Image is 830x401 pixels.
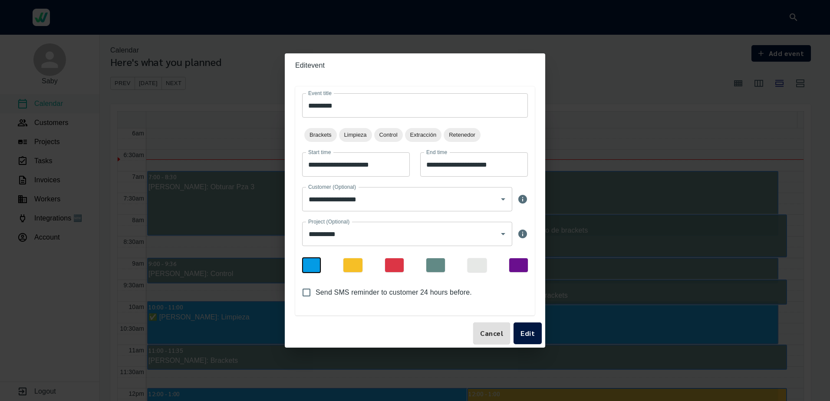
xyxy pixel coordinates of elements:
span: Brackets [304,131,337,139]
button: event-customer [512,222,533,246]
div: Retenedor [444,128,481,142]
span: Retenedor [444,131,481,139]
p: Edit event [295,60,535,71]
button: Edit [514,322,542,344]
span: Extracción [405,131,442,139]
button: Open [497,228,509,240]
button: Cancel [473,322,510,344]
span: Control [374,131,403,139]
button: event-customer [512,187,533,211]
span: Send SMS reminder to customer 24 hours before. [316,287,472,298]
span: Edit [520,327,535,339]
span: Cancel [480,327,503,339]
button: Open [497,193,509,205]
div: Brackets [304,128,337,142]
label: Send SMS reminder [297,283,472,302]
div: Limpieza [339,128,372,142]
div: Extracción [405,128,442,142]
span: Limpieza [339,131,372,139]
div: Control [374,128,403,142]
